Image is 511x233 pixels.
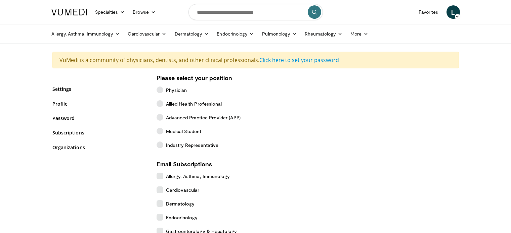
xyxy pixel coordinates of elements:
[129,5,160,19] a: Browse
[446,5,460,19] a: L
[171,27,213,41] a: Dermatology
[166,141,219,149] span: Industry Representative
[259,56,339,64] a: Click here to set your password
[415,5,442,19] a: Favorites
[301,27,346,41] a: Rheumatology
[166,86,187,94] span: Physician
[51,9,87,15] img: VuMedi Logo
[166,214,198,221] span: Endocrinology
[52,85,146,93] a: Settings
[258,27,301,41] a: Pulmonology
[157,160,212,168] strong: Email Subscriptions
[213,27,258,41] a: Endocrinology
[52,52,459,68] div: VuMedi is a community of physicians, dentists, and other clinical professionals.
[47,27,124,41] a: Allergy, Asthma, Immunology
[52,129,146,136] a: Subscriptions
[52,115,146,122] a: Password
[166,100,222,107] span: Allied Health Professional
[166,128,202,135] span: Medical Student
[124,27,170,41] a: Cardiovascular
[346,27,372,41] a: More
[91,5,129,19] a: Specialties
[166,186,200,193] span: Cardiovascular
[52,144,146,151] a: Organizations
[166,114,241,121] span: Advanced Practice Provider (APP)
[166,173,230,180] span: Allergy, Asthma, Immunology
[166,200,195,207] span: Dermatology
[157,74,232,81] strong: Please select your position
[52,100,146,107] a: Profile
[188,4,323,20] input: Search topics, interventions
